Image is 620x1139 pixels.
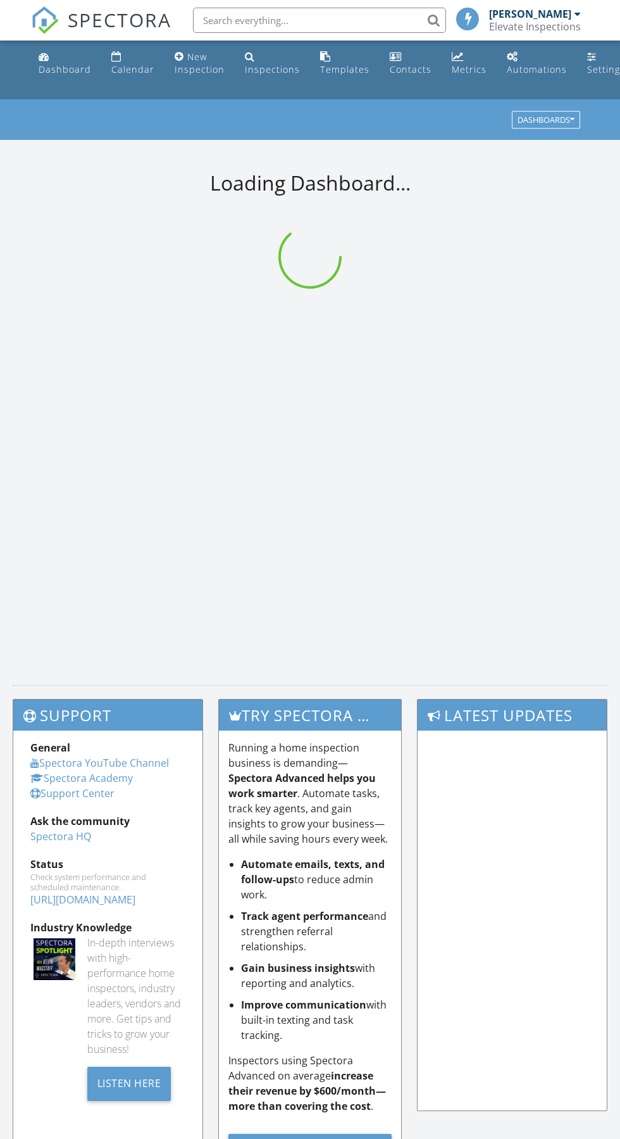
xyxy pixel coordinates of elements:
a: Inspections [240,46,305,82]
h3: Support [13,700,202,731]
div: Templates [320,63,369,75]
a: Spectora Academy [30,771,133,785]
strong: Automate emails, texts, and follow-ups [241,857,385,886]
div: Calendar [111,63,154,75]
strong: Spectora Advanced helps you work smarter [228,771,376,800]
li: with reporting and analytics. [241,960,391,991]
a: [URL][DOMAIN_NAME] [30,893,135,907]
div: Inspections [245,63,300,75]
a: SPECTORA [31,17,171,44]
input: Search everything... [193,8,446,33]
img: The Best Home Inspection Software - Spectora [31,6,59,34]
h3: Latest Updates [418,700,607,731]
strong: Gain business insights [241,961,355,975]
a: Spectora YouTube Channel [30,756,169,770]
p: Running a home inspection business is demanding— . Automate tasks, track key agents, and gain ins... [228,740,391,846]
div: [PERSON_NAME] [489,8,571,20]
a: Listen Here [87,1076,171,1090]
li: and strengthen referral relationships. [241,909,391,954]
img: Spectoraspolightmain [34,938,75,980]
div: Dashboards [518,116,574,125]
a: Templates [315,46,375,82]
span: SPECTORA [68,6,171,33]
li: to reduce admin work. [241,857,391,902]
a: Spectora HQ [30,829,91,843]
div: Elevate Inspections [489,20,581,33]
li: with built-in texting and task tracking. [241,997,391,1043]
button: Dashboards [512,111,580,129]
h3: Try spectora advanced [DATE] [219,700,400,731]
div: Automations [507,63,567,75]
div: Listen Here [87,1067,171,1101]
div: In-depth interviews with high-performance home inspectors, industry leaders, vendors and more. Ge... [87,935,186,1057]
p: Inspectors using Spectora Advanced on average . [228,1053,391,1114]
a: Automations (Basic) [502,46,572,82]
a: Calendar [106,46,159,82]
div: Industry Knowledge [30,920,185,935]
a: New Inspection [170,46,230,82]
a: Metrics [447,46,492,82]
div: New Inspection [175,51,225,75]
strong: General [30,741,70,755]
div: Metrics [452,63,487,75]
div: Ask the community [30,814,185,829]
strong: Improve communication [241,998,366,1012]
strong: Track agent performance [241,909,368,923]
div: Status [30,857,185,872]
div: Check system performance and scheduled maintenance. [30,872,185,892]
strong: increase their revenue by $600/month—more than covering the cost [228,1069,386,1113]
div: Dashboard [39,63,91,75]
a: Dashboard [34,46,96,82]
a: Support Center [30,786,115,800]
div: Contacts [390,63,431,75]
a: Contacts [385,46,437,82]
